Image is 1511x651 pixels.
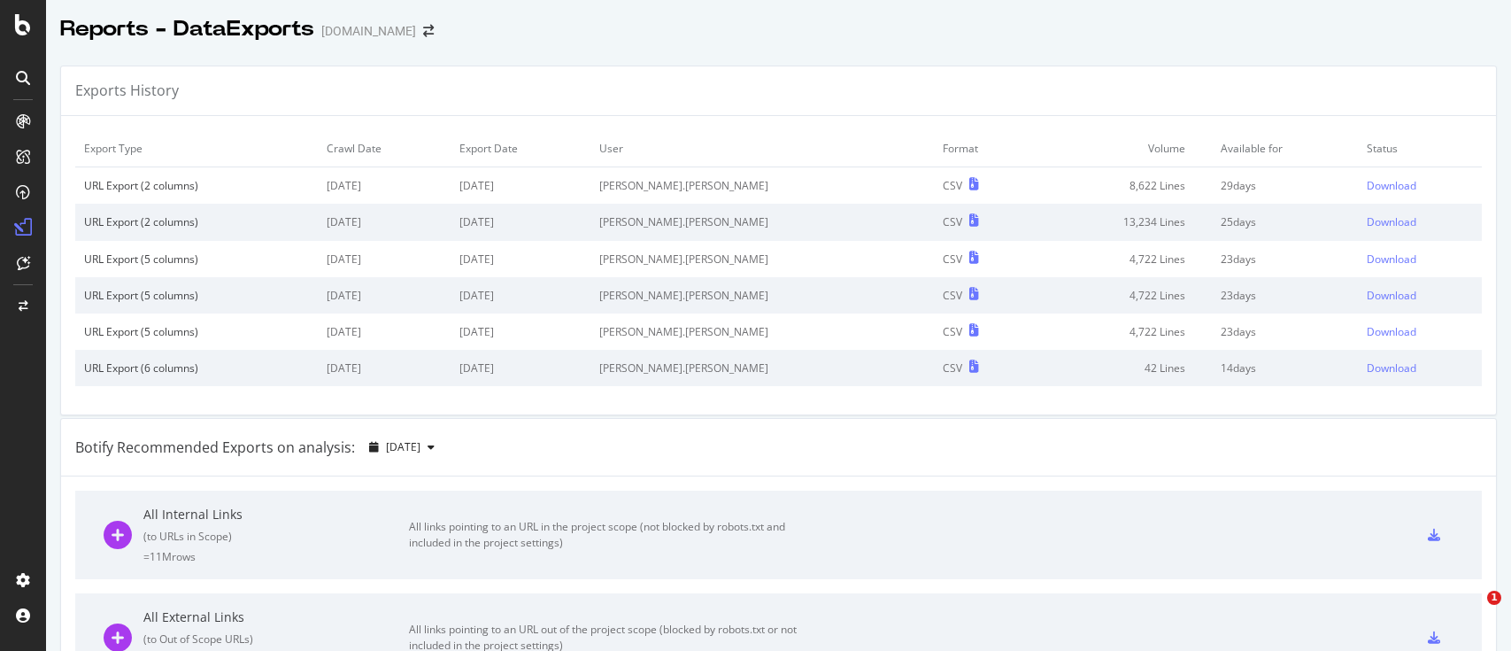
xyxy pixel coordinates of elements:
div: [DOMAIN_NAME] [321,22,416,40]
div: Download [1367,252,1416,267]
div: CSV [943,360,962,376]
a: Download [1367,214,1473,229]
td: [PERSON_NAME].[PERSON_NAME] [590,241,934,277]
div: Download [1367,214,1416,229]
div: CSV [943,214,962,229]
td: [PERSON_NAME].[PERSON_NAME] [590,277,934,314]
td: 23 days [1212,314,1358,350]
div: Download [1367,324,1416,339]
div: ( to Out of Scope URLs ) [143,632,409,647]
div: Download [1367,178,1416,193]
div: URL Export (5 columns) [84,288,309,303]
td: Export Type [75,130,318,167]
td: Crawl Date [318,130,451,167]
div: Download [1367,360,1416,376]
td: [PERSON_NAME].[PERSON_NAME] [590,204,934,240]
div: CSV [943,252,962,267]
div: Botify Recommended Exports on analysis: [75,438,355,458]
td: [PERSON_NAME].[PERSON_NAME] [590,314,934,350]
div: csv-export [1428,632,1440,644]
div: All links pointing to an URL in the project scope (not blocked by robots.txt and included in the ... [409,519,807,551]
div: CSV [943,288,962,303]
div: arrow-right-arrow-left [423,25,434,37]
td: [DATE] [318,204,451,240]
td: [DATE] [451,204,590,240]
div: csv-export [1428,529,1440,541]
td: [DATE] [318,350,451,386]
button: [DATE] [362,433,442,461]
td: Export Date [451,130,590,167]
td: 4,722 Lines [1033,314,1212,350]
td: [DATE] [451,314,590,350]
td: [DATE] [451,167,590,205]
td: Format [934,130,1033,167]
div: CSV [943,178,962,193]
td: [DATE] [451,350,590,386]
td: [PERSON_NAME].[PERSON_NAME] [590,350,934,386]
a: Download [1367,324,1473,339]
td: [PERSON_NAME].[PERSON_NAME] [590,167,934,205]
a: Download [1367,252,1473,267]
iframe: Intercom live chat [1451,591,1493,633]
a: Download [1367,360,1473,376]
td: 13,234 Lines [1033,204,1212,240]
td: 23 days [1212,241,1358,277]
div: All Internal Links [143,506,409,523]
div: URL Export (6 columns) [84,360,309,376]
td: [DATE] [318,314,451,350]
td: [DATE] [318,167,451,205]
td: User [590,130,934,167]
td: [DATE] [451,241,590,277]
td: 4,722 Lines [1033,277,1212,314]
a: Download [1367,178,1473,193]
td: 4,722 Lines [1033,241,1212,277]
td: Available for [1212,130,1358,167]
div: Exports History [75,81,179,101]
td: 14 days [1212,350,1358,386]
div: URL Export (5 columns) [84,324,309,339]
td: [DATE] [318,241,451,277]
div: URL Export (2 columns) [84,214,309,229]
td: [DATE] [318,277,451,314]
td: 42 Lines [1033,350,1212,386]
td: 23 days [1212,277,1358,314]
td: 29 days [1212,167,1358,205]
td: [DATE] [451,277,590,314]
span: 1 [1487,591,1501,605]
div: URL Export (5 columns) [84,252,309,267]
td: 8,622 Lines [1033,167,1212,205]
a: Download [1367,288,1473,303]
td: 25 days [1212,204,1358,240]
div: URL Export (2 columns) [84,178,309,193]
td: Status [1358,130,1482,167]
div: Download [1367,288,1416,303]
div: All External Links [143,608,409,626]
span: 2025 Aug. 22nd [386,439,420,454]
div: ( to URLs in Scope ) [143,529,409,544]
div: Reports - DataExports [60,14,314,44]
div: CSV [943,324,962,339]
td: Volume [1033,130,1212,167]
div: = 11M rows [143,549,409,564]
